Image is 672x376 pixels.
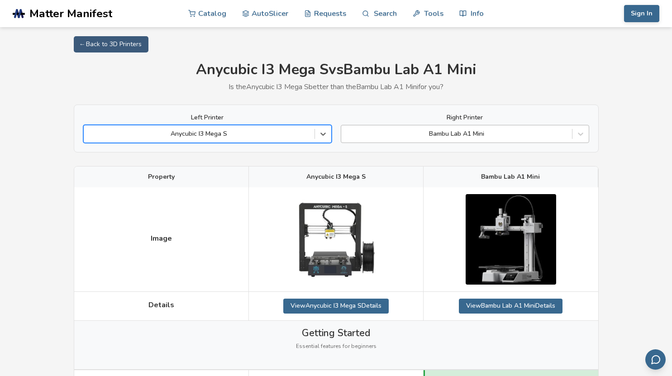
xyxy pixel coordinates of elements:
[341,114,589,121] label: Right Printer
[291,194,381,285] img: Anycubic I3 Mega S
[283,299,389,313] a: ViewAnycubic I3 Mega SDetails
[74,83,599,91] p: Is the Anycubic I3 Mega S better than the Bambu Lab A1 Mini for you?
[29,7,112,20] span: Matter Manifest
[302,328,370,338] span: Getting Started
[296,343,377,350] span: Essential features for beginners
[83,114,332,121] label: Left Printer
[74,36,148,52] a: ← Back to 3D Printers
[74,62,599,78] h1: Anycubic I3 Mega S vs Bambu Lab A1 Mini
[306,173,366,181] span: Anycubic I3 Mega S
[481,173,540,181] span: Bambu Lab A1 Mini
[346,130,348,138] input: Bambu Lab A1 Mini
[624,5,659,22] button: Sign In
[148,173,175,181] span: Property
[466,194,556,285] img: Bambu Lab A1 Mini
[459,299,562,313] a: ViewBambu Lab A1 MiniDetails
[151,234,172,243] span: Image
[645,349,666,370] button: Send feedback via email
[148,301,174,309] span: Details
